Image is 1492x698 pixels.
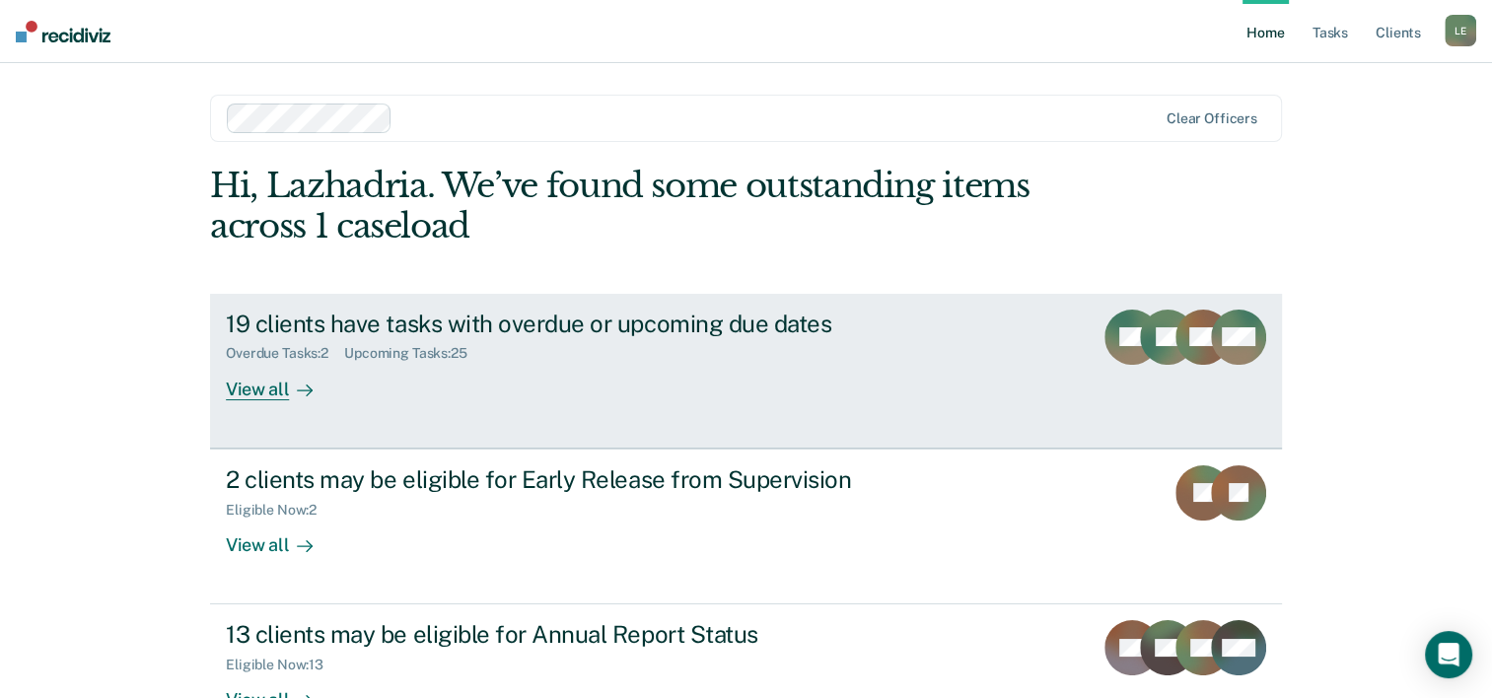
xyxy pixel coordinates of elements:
[226,518,336,556] div: View all
[16,21,110,42] img: Recidiviz
[226,620,918,649] div: 13 clients may be eligible for Annual Report Status
[1445,15,1476,46] button: LE
[1445,15,1476,46] div: L E
[226,310,918,338] div: 19 clients have tasks with overdue or upcoming due dates
[226,345,344,362] div: Overdue Tasks : 2
[226,657,339,673] div: Eligible Now : 13
[1167,110,1257,127] div: Clear officers
[226,465,918,494] div: 2 clients may be eligible for Early Release from Supervision
[210,449,1282,604] a: 2 clients may be eligible for Early Release from SupervisionEligible Now:2View all
[1425,631,1472,678] div: Open Intercom Messenger
[344,345,483,362] div: Upcoming Tasks : 25
[210,294,1282,449] a: 19 clients have tasks with overdue or upcoming due datesOverdue Tasks:2Upcoming Tasks:25View all
[226,502,332,519] div: Eligible Now : 2
[210,166,1067,246] div: Hi, Lazhadria. We’ve found some outstanding items across 1 caseload
[226,362,336,400] div: View all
